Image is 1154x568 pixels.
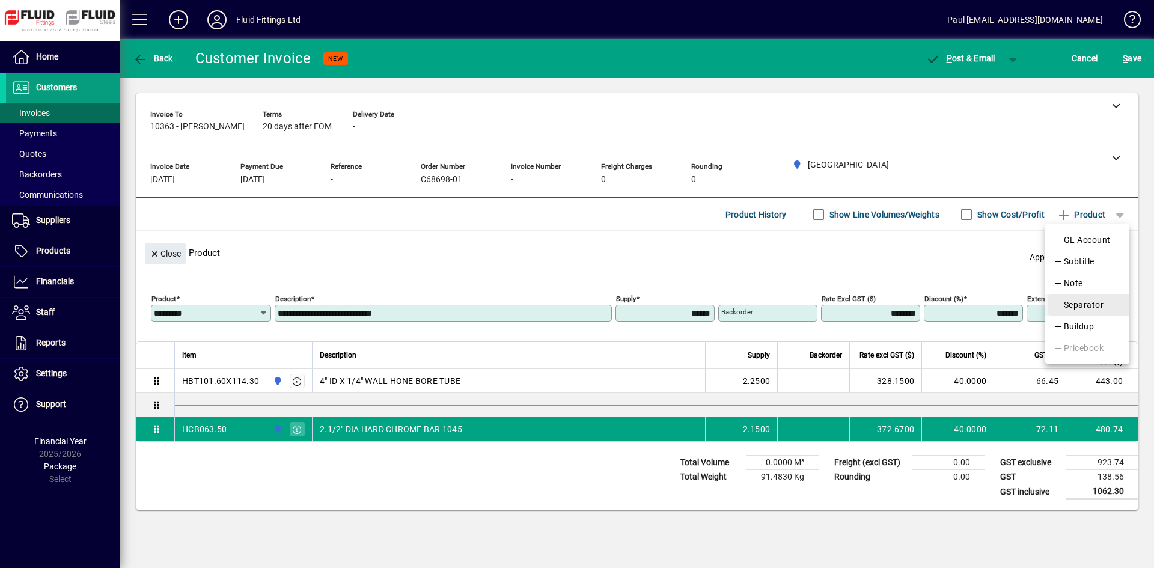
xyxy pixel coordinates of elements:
button: Separator [1045,294,1129,316]
button: Buildup [1045,316,1129,337]
button: Pricebook [1045,337,1129,359]
span: Note [1053,276,1083,290]
span: Separator [1053,298,1104,312]
button: Subtitle [1045,251,1129,272]
button: GL Account [1045,229,1129,251]
span: Subtitle [1053,254,1094,269]
span: Pricebook [1053,341,1104,355]
button: Note [1045,272,1129,294]
span: GL Account [1053,233,1111,247]
span: Buildup [1053,319,1094,334]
